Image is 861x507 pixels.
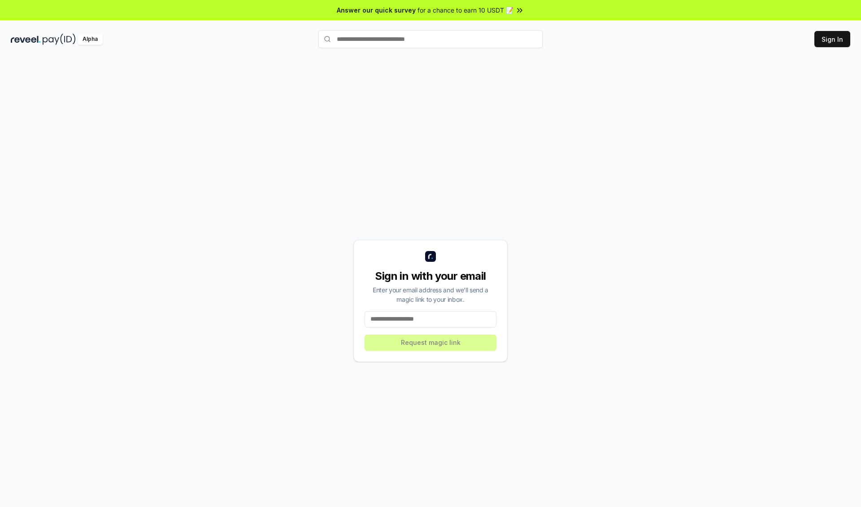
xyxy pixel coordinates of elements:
img: reveel_dark [11,34,41,45]
span: Answer our quick survey [337,5,416,15]
div: Enter your email address and we’ll send a magic link to your inbox. [365,285,496,304]
div: Sign in with your email [365,269,496,283]
img: pay_id [43,34,76,45]
img: logo_small [425,251,436,262]
div: Alpha [78,34,103,45]
span: for a chance to earn 10 USDT 📝 [417,5,513,15]
button: Sign In [814,31,850,47]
